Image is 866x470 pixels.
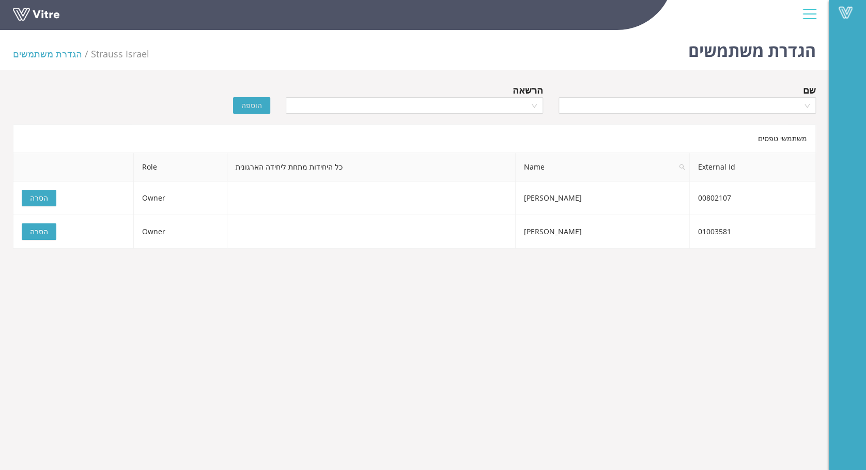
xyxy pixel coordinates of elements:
div: שם [803,83,816,97]
span: Name [516,153,689,181]
span: 222 [91,48,149,60]
button: הוספה [233,97,270,114]
span: search [679,164,685,170]
span: search [675,153,689,181]
th: כל היחידות מתחת ליחידה הארגונית [227,153,516,181]
button: הסרה [22,223,56,240]
span: הסרה [30,192,48,204]
div: משתמשי טפסים [13,124,816,153]
span: הסרה [30,226,48,237]
span: Owner [142,193,165,203]
span: 01003581 [698,226,731,236]
span: Owner [142,226,165,236]
div: הרשאה [513,83,543,97]
td: [PERSON_NAME] [516,215,690,249]
td: [PERSON_NAME] [516,181,690,215]
li: הגדרת משתמשים [13,47,91,61]
button: הסרה [22,190,56,206]
th: Role [134,153,227,181]
th: External Id [690,153,816,181]
h1: הגדרת משתמשים [688,26,816,70]
span: 00802107 [698,193,731,203]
